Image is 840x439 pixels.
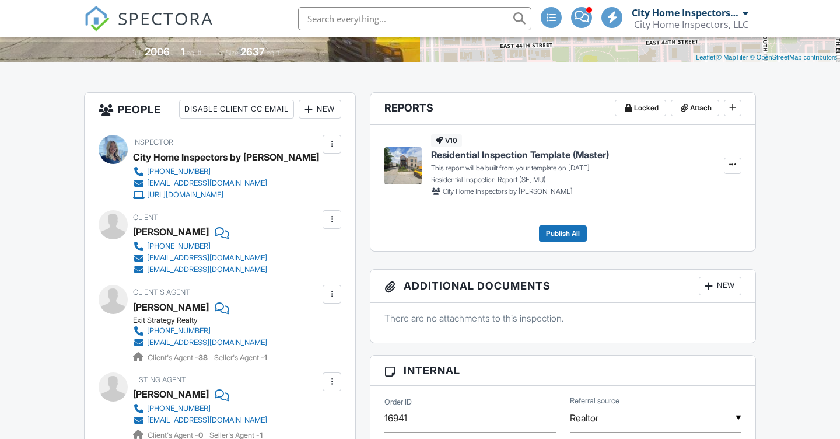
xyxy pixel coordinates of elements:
a: [PHONE_NUMBER] [133,166,310,177]
div: [EMAIL_ADDRESS][DOMAIN_NAME] [147,338,267,347]
span: Client's Agent [133,288,190,297]
p: There are no attachments to this inspection. [384,312,741,325]
input: Search everything... [298,7,531,30]
span: sq.ft. [267,48,281,57]
div: [PERSON_NAME] [133,223,209,241]
a: [EMAIL_ADDRESS][DOMAIN_NAME] [133,414,267,426]
a: Leaflet [696,54,715,61]
span: Client's Agent - [148,353,209,362]
a: [EMAIL_ADDRESS][DOMAIN_NAME] [133,264,267,276]
div: Disable Client CC Email [179,100,294,119]
h3: People [85,93,355,126]
a: SPECTORA [84,16,213,40]
div: New [699,277,741,295]
strong: 38 [198,353,208,362]
div: [URL][DOMAIN_NAME] [147,190,223,200]
h3: Additional Documents [370,270,755,303]
span: SPECTORA [118,6,213,30]
div: [PHONE_NUMBER] [147,326,211,336]
div: | [693,53,840,62]
div: 2006 [145,46,170,58]
span: Client [133,213,158,222]
label: Order ID [384,397,412,407]
div: [PHONE_NUMBER] [147,167,211,176]
img: The Best Home Inspection Software - Spectora [84,6,110,32]
span: Built [130,48,143,57]
div: [EMAIL_ADDRESS][DOMAIN_NAME] [147,253,267,263]
div: [PHONE_NUMBER] [147,242,211,251]
a: [PERSON_NAME] [133,385,209,403]
strong: 1 [264,353,267,362]
span: Lot Size [214,48,239,57]
div: Exit Strategy Realty [133,316,276,325]
a: [URL][DOMAIN_NAME] [133,189,310,201]
div: [EMAIL_ADDRESS][DOMAIN_NAME] [147,265,267,274]
div: City Home Inspectors by [PERSON_NAME] [632,7,740,19]
div: City Home Inspectors, LLC [634,19,748,30]
div: 1 [181,46,185,58]
div: [EMAIL_ADDRESS][DOMAIN_NAME] [147,416,267,425]
a: [EMAIL_ADDRESS][DOMAIN_NAME] [133,337,267,349]
div: [PHONE_NUMBER] [147,404,211,413]
a: © MapTiler [717,54,748,61]
a: [EMAIL_ADDRESS][DOMAIN_NAME] [133,252,267,264]
a: [PHONE_NUMBER] [133,403,267,414]
span: sq. ft. [187,48,203,57]
div: 2637 [240,46,265,58]
span: Inspector [133,138,173,147]
a: [PHONE_NUMBER] [133,241,267,252]
span: Seller's Agent - [214,353,267,362]
a: [PHONE_NUMBER] [133,325,267,337]
h3: Internal [370,356,755,386]
div: New [299,100,341,119]
span: Listing Agent [133,375,186,384]
label: Referral source [570,396,619,406]
div: City Home Inspectors by [PERSON_NAME] [133,148,319,166]
a: © OpenStreetMap contributors [750,54,837,61]
a: [PERSON_NAME] [133,298,209,316]
a: [EMAIL_ADDRESS][DOMAIN_NAME] [133,177,310,189]
div: [EMAIL_ADDRESS][DOMAIN_NAME] [147,179,267,188]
